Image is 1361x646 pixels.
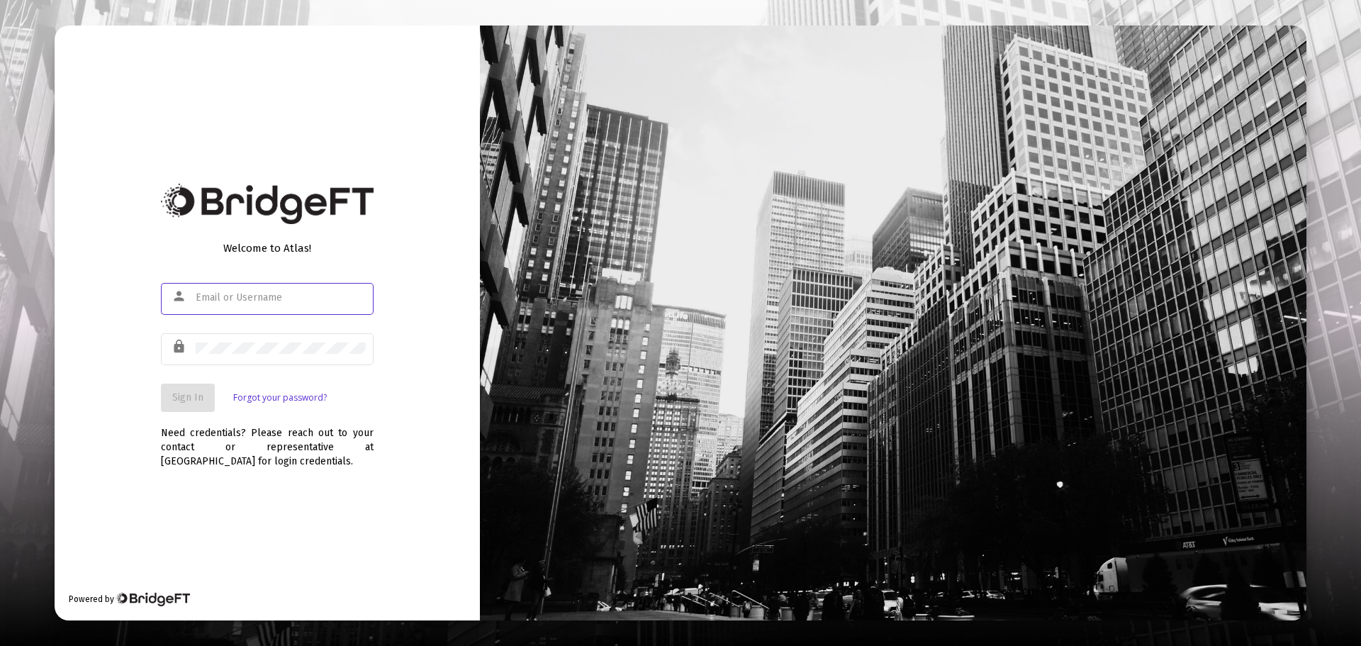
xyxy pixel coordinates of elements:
span: Sign In [172,391,203,403]
button: Sign In [161,384,215,412]
mat-icon: lock [172,338,189,355]
img: Bridge Financial Technology Logo [116,592,190,606]
div: Welcome to Atlas! [161,241,374,255]
a: Forgot your password? [233,391,327,405]
input: Email or Username [196,292,366,303]
mat-icon: person [172,288,189,305]
img: Bridge Financial Technology Logo [161,184,374,224]
div: Need credentials? Please reach out to your contact or representative at [GEOGRAPHIC_DATA] for log... [161,412,374,469]
div: Powered by [69,592,190,606]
